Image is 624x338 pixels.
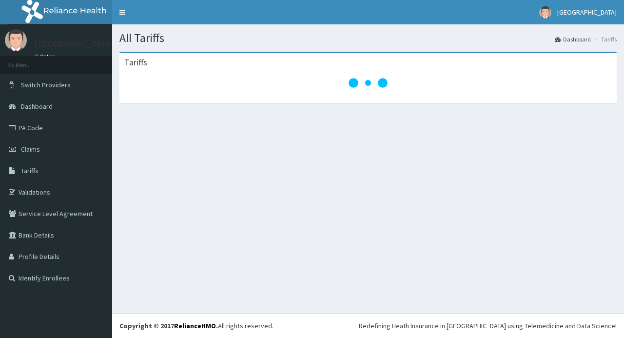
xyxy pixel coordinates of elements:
[21,80,71,89] span: Switch Providers
[21,166,39,175] span: Tariffs
[557,8,617,17] span: [GEOGRAPHIC_DATA]
[555,35,591,43] a: Dashboard
[21,102,53,111] span: Dashboard
[174,321,216,330] a: RelianceHMO
[5,29,27,51] img: User Image
[349,63,388,102] svg: audio-loading
[21,145,40,154] span: Claims
[119,32,617,44] h1: All Tariffs
[119,321,218,330] strong: Copyright © 2017 .
[124,58,147,67] h3: Tariffs
[34,40,115,48] p: [GEOGRAPHIC_DATA]
[592,35,617,43] li: Tariffs
[539,6,551,19] img: User Image
[34,53,58,60] a: Online
[112,313,624,338] footer: All rights reserved.
[359,321,617,331] div: Redefining Heath Insurance in [GEOGRAPHIC_DATA] using Telemedicine and Data Science!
